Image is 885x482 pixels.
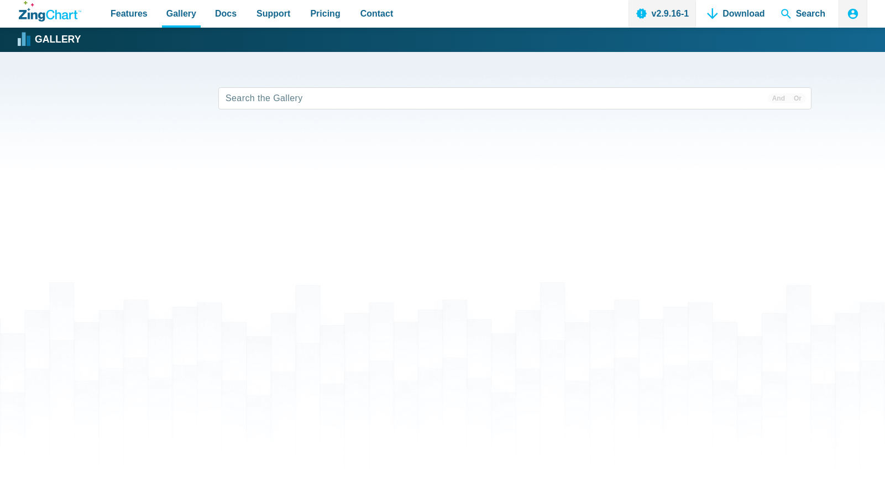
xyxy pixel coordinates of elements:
span: Gallery [166,6,196,21]
strong: Gallery [35,35,81,45]
span: Features [111,6,148,21]
a: ZingChart Logo. Click to return to the homepage [19,1,81,22]
span: Pricing [310,6,340,21]
span: Contact [360,6,394,21]
a: Gallery [19,32,81,48]
input: Search the Gallery [218,87,811,109]
span: And [768,93,789,103]
span: Or [789,93,806,103]
span: Docs [215,6,237,21]
span: Support [256,6,290,21]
